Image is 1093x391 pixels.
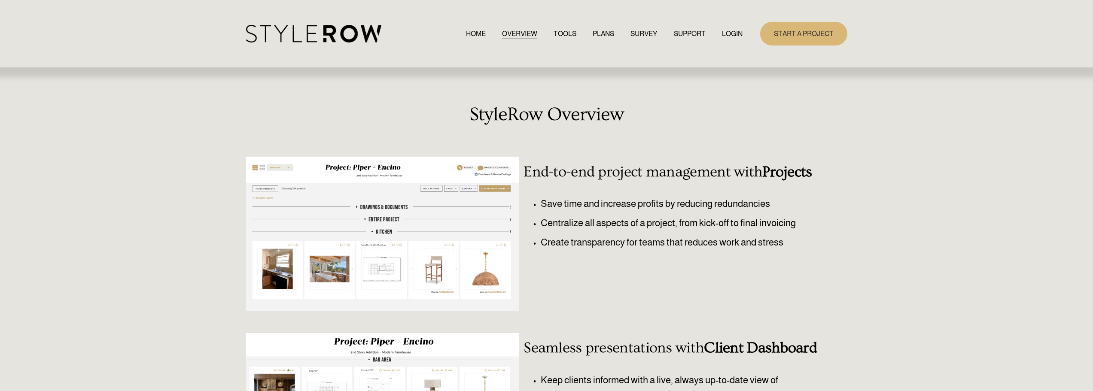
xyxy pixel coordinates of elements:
strong: Projects [762,164,812,180]
a: OVERVIEW [502,28,537,39]
a: SURVEY [630,28,657,39]
a: START A PROJECT [760,22,847,45]
img: StyleRow [246,25,381,42]
a: HOME [466,28,486,39]
h3: Seamless presentations with [524,339,822,357]
strong: Client Dashboard [704,339,817,356]
p: Create transparency for teams that reduces work and stress [541,235,822,250]
h2: StyleRow Overview [246,104,847,125]
span: SUPPORT [674,29,706,39]
p: Centralize all aspects of a project, from kick-off to final invoicing [541,216,822,230]
a: LOGIN [722,28,743,39]
h3: End-to-end project management with [524,164,822,181]
a: TOOLS [554,28,576,39]
a: folder dropdown [674,28,706,39]
a: PLANS [593,28,614,39]
p: Save time and increase profits by reducing redundancies [541,197,822,211]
